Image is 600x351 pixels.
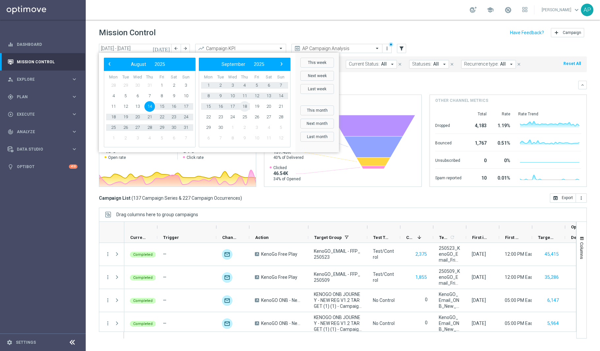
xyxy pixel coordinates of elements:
[108,112,119,122] span: 18
[163,235,179,240] span: Trigger
[450,62,454,67] i: close
[517,62,521,67] i: close
[181,122,191,133] span: 31
[373,248,395,260] div: Test/Control
[168,91,179,101] span: 9
[495,120,510,130] div: 1.19%
[314,235,342,240] span: Target Group
[300,84,334,94] button: Last week
[433,61,439,67] span: All
[8,94,14,100] i: gps_fixed
[108,91,119,101] span: 4
[116,212,198,217] span: Drag columns here to group campaigns
[277,60,286,68] span: ›
[130,235,146,240] span: Current Status
[174,46,178,51] i: arrow_back
[510,30,544,35] input: Have Feedback?
[17,130,71,134] span: Analyze
[227,80,238,91] span: 3
[412,61,432,67] span: Statuses:
[300,71,334,81] button: Next week
[263,74,275,80] th: weekday
[153,45,170,51] i: [DATE]
[263,112,274,122] span: 27
[397,44,406,53] button: filter_alt
[144,122,155,133] span: 28
[105,297,111,303] i: more_vert
[195,44,286,53] ng-select: Campaign KPI
[252,91,262,101] span: 12
[255,321,259,325] span: A
[157,80,167,91] span: 1
[155,62,165,67] span: 2025
[8,158,77,175] div: Optibot
[120,101,131,112] span: 12
[202,74,215,80] th: weekday
[105,274,111,280] button: more_vert
[7,59,78,65] button: Mission Control
[99,266,124,289] div: Press SPACE to select this row.
[17,95,71,99] span: Plan
[157,91,167,101] span: 8
[71,76,77,82] i: keyboard_arrow_right
[168,101,179,112] span: 16
[273,176,301,182] span: 34% of Opened
[181,101,191,112] span: 17
[8,76,71,82] div: Explore
[157,122,167,133] span: 29
[252,112,262,122] span: 26
[250,60,269,69] button: 2025
[547,319,559,328] button: 5,964
[294,45,301,52] i: preview
[203,112,214,122] span: 22
[571,224,588,229] span: Optimail
[183,46,188,51] i: arrow_forward
[168,80,179,91] span: 2
[215,91,226,101] span: 9
[487,6,494,14] span: school
[8,36,77,53] div: Dashboard
[152,44,171,54] button: [DATE]
[381,61,387,67] span: All
[252,80,262,91] span: 5
[120,122,131,133] span: 26
[263,133,274,143] span: 11
[171,44,181,53] button: arrow_back
[222,249,232,260] img: Optimail
[464,61,498,67] span: Recurrence type:
[156,74,168,80] th: weekday
[227,122,238,133] span: 1
[17,36,77,53] a: Dashboard
[226,74,239,80] th: weekday
[576,193,587,203] button: more_vert
[398,62,402,67] i: close
[7,147,78,152] button: Data Studio keyboard_arrow_right
[120,133,131,143] span: 2
[132,91,143,101] span: 6
[439,245,461,263] span: 250523_KenoGO_Email_FridayFreePlay
[99,289,124,312] div: Press SPACE to select this row.
[384,44,390,52] button: more_vert
[8,94,71,100] div: Plan
[7,42,78,47] button: equalizer Dashboard
[227,101,238,112] span: 17
[133,252,153,257] span: Completed
[495,137,510,148] div: 0.51%
[239,122,250,133] span: 2
[144,133,155,143] span: 4
[239,91,250,101] span: 11
[71,111,77,117] i: keyboard_arrow_right
[544,273,559,281] button: 35,286
[99,28,156,38] h1: Mission Control
[105,251,111,257] i: more_vert
[435,98,488,103] h4: Other channel metrics
[99,44,171,53] input: Select date range
[273,165,301,170] span: Clicked
[252,101,262,112] span: 19
[263,122,274,133] span: 4
[181,112,191,122] span: 24
[108,122,119,133] span: 25
[203,91,214,101] span: 8
[105,60,114,69] button: ‹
